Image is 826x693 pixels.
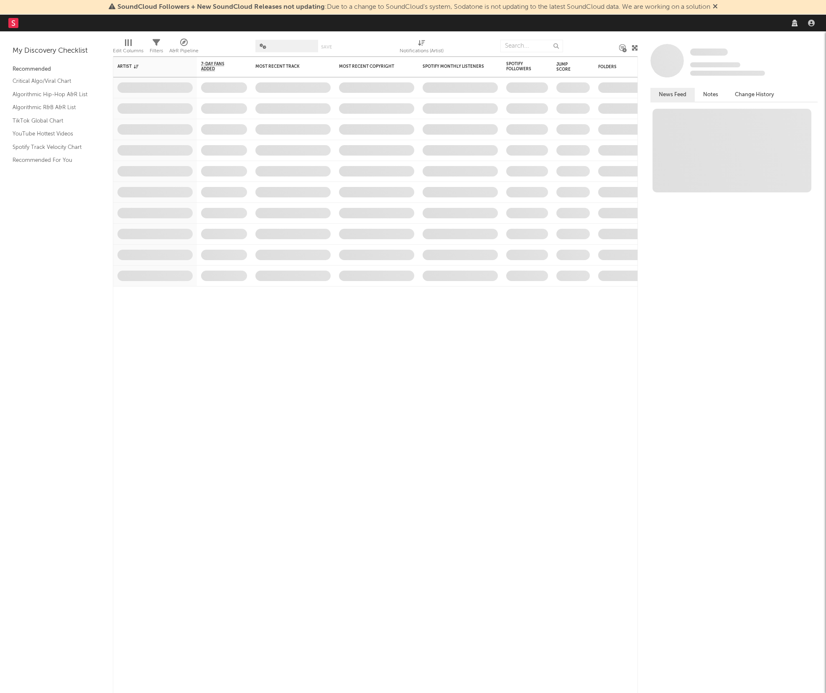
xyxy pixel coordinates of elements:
[713,4,718,10] span: Dismiss
[650,88,695,102] button: News Feed
[13,77,92,86] a: Critical Algo/Viral Chart
[695,88,727,102] button: Notes
[117,4,325,10] span: SoundCloud Followers + New SoundCloud Releases not updating
[690,62,740,67] span: Tracking Since: [DATE]
[150,46,163,56] div: Filters
[201,61,235,72] span: 7-Day Fans Added
[13,103,92,112] a: Algorithmic R&B A&R List
[117,64,180,69] div: Artist
[727,88,783,102] button: Change History
[556,62,577,72] div: Jump Score
[321,45,332,49] button: Save
[150,36,163,60] div: Filters
[13,156,92,165] a: Recommended For You
[598,64,661,69] div: Folders
[13,46,100,56] div: My Discovery Checklist
[169,46,199,56] div: A&R Pipeline
[13,129,92,138] a: YouTube Hottest Videos
[339,64,402,69] div: Most Recent Copyright
[113,36,143,60] div: Edit Columns
[13,143,92,152] a: Spotify Track Velocity Chart
[506,61,535,72] div: Spotify Followers
[690,71,765,76] span: 0 fans last week
[13,64,100,74] div: Recommended
[13,116,92,125] a: TikTok Global Chart
[400,36,444,60] div: Notifications (Artist)
[169,36,199,60] div: A&R Pipeline
[500,40,563,52] input: Search...
[690,48,728,56] a: Some Artist
[13,90,92,99] a: Algorithmic Hip-Hop A&R List
[117,4,710,10] span: : Due to a change to SoundCloud's system, Sodatone is not updating to the latest SoundCloud data....
[400,46,444,56] div: Notifications (Artist)
[113,46,143,56] div: Edit Columns
[255,64,318,69] div: Most Recent Track
[423,64,485,69] div: Spotify Monthly Listeners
